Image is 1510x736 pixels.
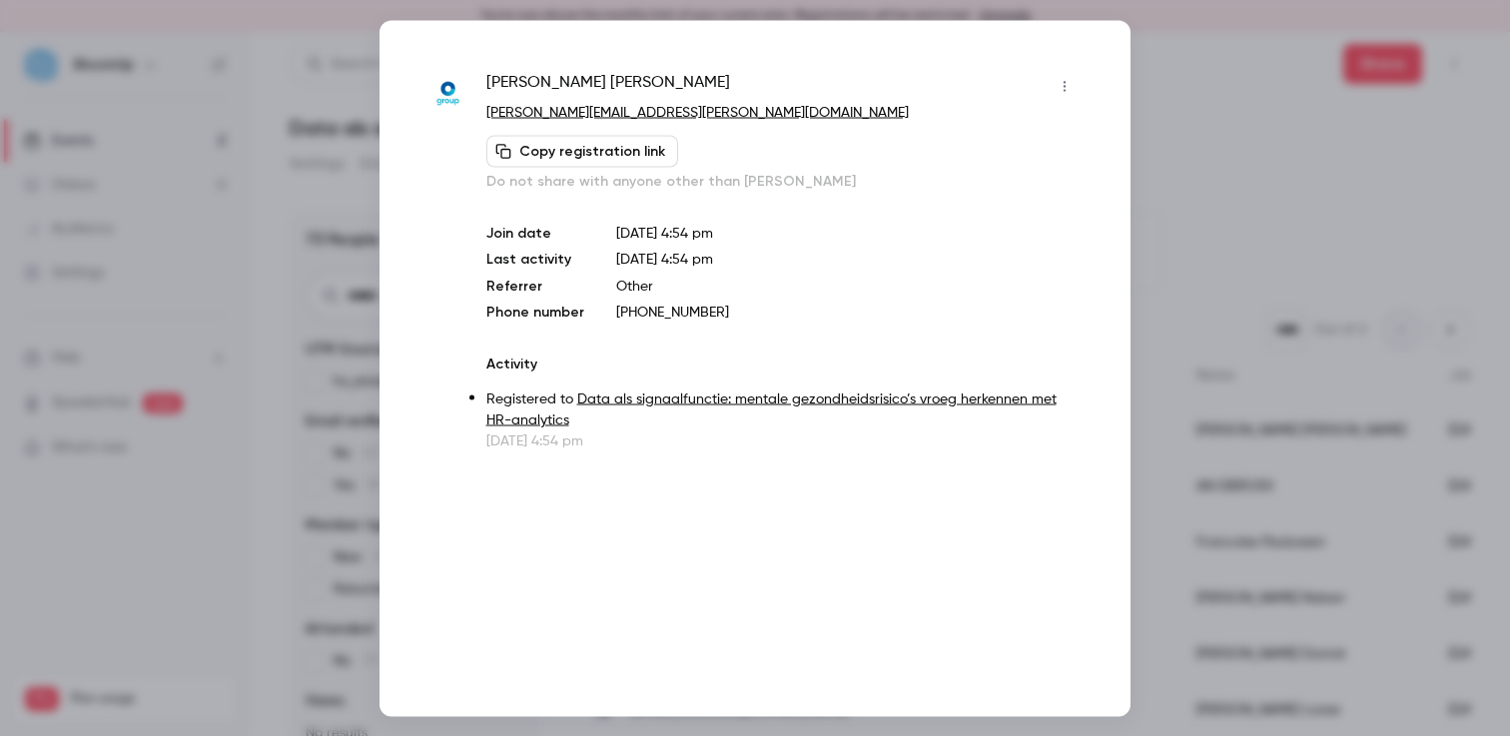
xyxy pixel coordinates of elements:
button: Copy registration link [486,135,678,167]
span: [DATE] 4:54 pm [616,252,713,266]
p: Phone number [486,302,584,322]
p: Referrer [486,276,584,296]
p: Activity [486,354,1081,373]
img: pulso-group.com [429,72,466,109]
p: [DATE] 4:54 pm [616,223,1081,243]
a: Data als signaalfunctie: mentale gezondheidsrisico’s vroeg herkennen met HR-analytics [486,391,1057,426]
p: Join date [486,223,584,243]
p: Registered to [486,388,1081,430]
span: [PERSON_NAME] [PERSON_NAME] [486,70,730,102]
a: [PERSON_NAME][EMAIL_ADDRESS][PERSON_NAME][DOMAIN_NAME] [486,105,909,119]
p: [DATE] 4:54 pm [486,430,1081,450]
p: [PHONE_NUMBER] [616,302,1081,322]
p: Other [616,276,1081,296]
p: Last activity [486,249,584,270]
p: Do not share with anyone other than [PERSON_NAME] [486,171,1081,191]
